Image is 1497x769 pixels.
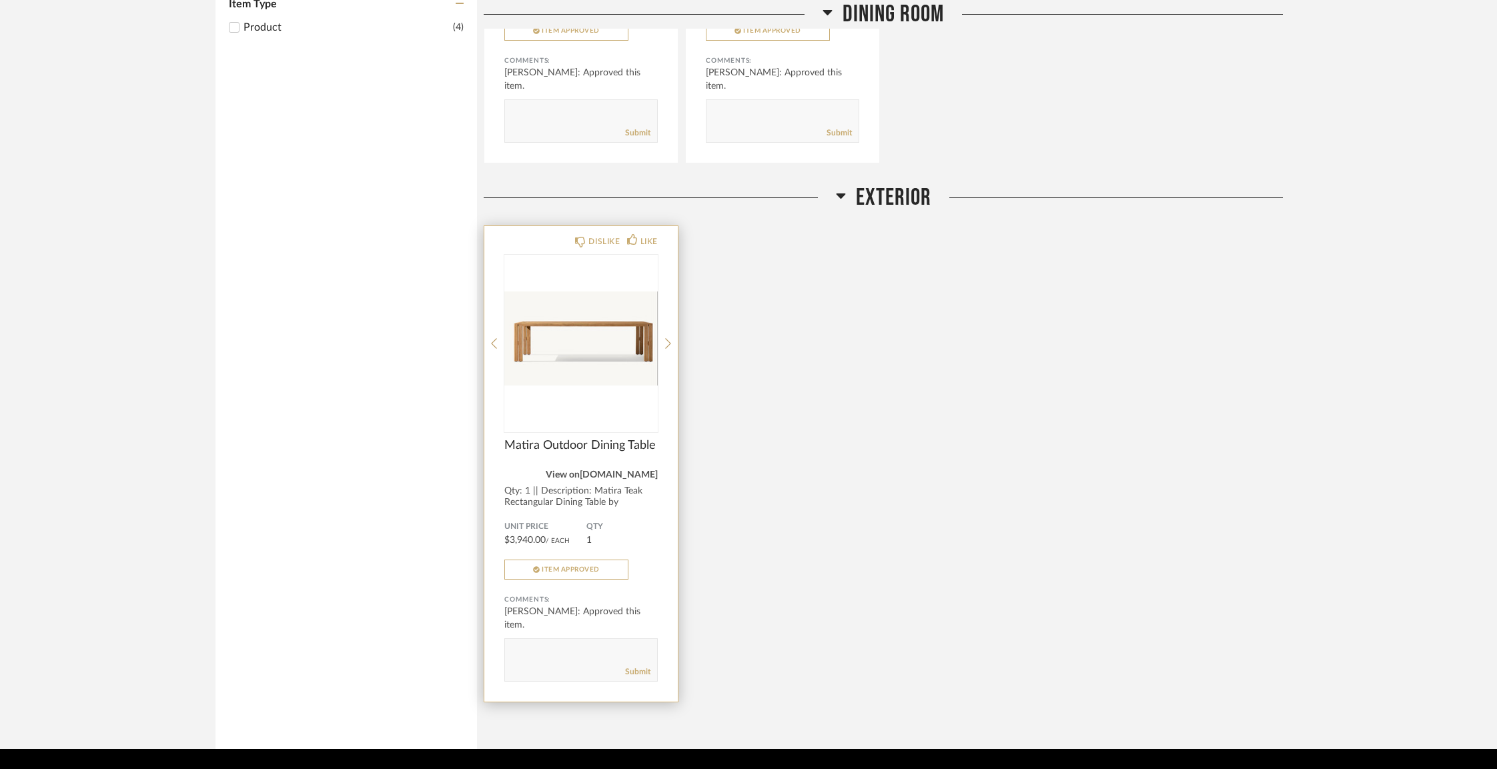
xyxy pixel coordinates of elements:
[243,19,453,35] div: Product
[542,566,600,573] span: Item Approved
[856,183,931,212] span: Exterior
[827,127,852,139] a: Submit
[504,593,658,606] div: Comments:
[706,66,859,93] div: [PERSON_NAME]: Approved this item.
[586,522,658,532] span: QTY
[504,486,658,520] div: Qty: 1 || Description: Matira Teak Rectangular Dining Table by Restora...
[586,536,592,545] span: 1
[504,54,658,67] div: Comments:
[504,21,628,41] button: Item Approved
[706,21,830,41] button: Item Approved
[504,255,658,422] div: 0
[504,522,586,532] span: Unit Price
[504,605,658,632] div: [PERSON_NAME]: Approved this item.
[706,54,859,67] div: Comments:
[625,666,650,678] a: Submit
[743,27,801,34] span: Item Approved
[504,560,628,580] button: Item Approved
[504,255,658,422] img: undefined
[546,470,580,480] span: View on
[542,27,600,34] span: Item Approved
[580,470,658,480] a: [DOMAIN_NAME]
[504,536,546,545] span: $3,940.00
[625,127,650,139] a: Submit
[504,438,658,453] span: Matira Outdoor Dining Table
[640,235,658,248] div: LIKE
[504,66,658,93] div: [PERSON_NAME]: Approved this item.
[453,19,464,35] div: (4)
[546,538,570,544] span: / Each
[588,235,620,248] div: DISLIKE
